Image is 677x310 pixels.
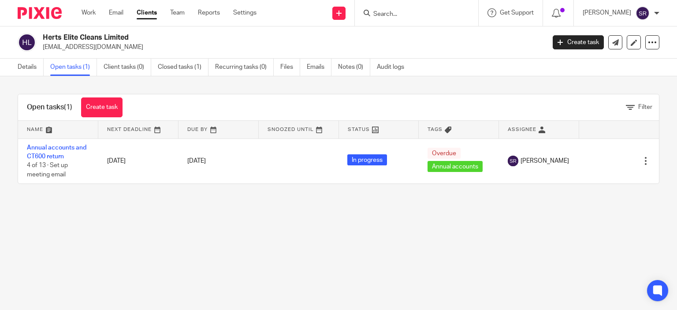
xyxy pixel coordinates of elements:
[81,97,123,117] a: Create task
[268,127,314,132] span: Snoozed Until
[137,8,157,17] a: Clients
[428,148,461,159] span: Overdue
[347,154,387,165] span: In progress
[18,59,44,76] a: Details
[43,43,539,52] p: [EMAIL_ADDRESS][DOMAIN_NAME]
[280,59,300,76] a: Files
[508,156,518,166] img: svg%3E
[64,104,72,111] span: (1)
[553,35,604,49] a: Create task
[43,33,440,42] h2: Herts Elite Cleans Limited
[109,8,123,17] a: Email
[636,6,650,20] img: svg%3E
[18,7,62,19] img: Pixie
[27,103,72,112] h1: Open tasks
[198,8,220,17] a: Reports
[233,8,257,17] a: Settings
[50,59,97,76] a: Open tasks (1)
[377,59,411,76] a: Audit logs
[18,33,36,52] img: svg%3E
[27,145,86,160] a: Annual accounts and CT600 return
[638,104,652,110] span: Filter
[158,59,208,76] a: Closed tasks (1)
[98,138,179,183] td: [DATE]
[500,10,534,16] span: Get Support
[583,8,631,17] p: [PERSON_NAME]
[428,127,443,132] span: Tags
[82,8,96,17] a: Work
[307,59,331,76] a: Emails
[428,161,483,172] span: Annual accounts
[187,158,206,164] span: [DATE]
[372,11,452,19] input: Search
[348,127,370,132] span: Status
[521,157,569,165] span: [PERSON_NAME]
[104,59,151,76] a: Client tasks (0)
[170,8,185,17] a: Team
[27,162,68,178] span: 4 of 13 · Set up meeting email
[338,59,370,76] a: Notes (0)
[215,59,274,76] a: Recurring tasks (0)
